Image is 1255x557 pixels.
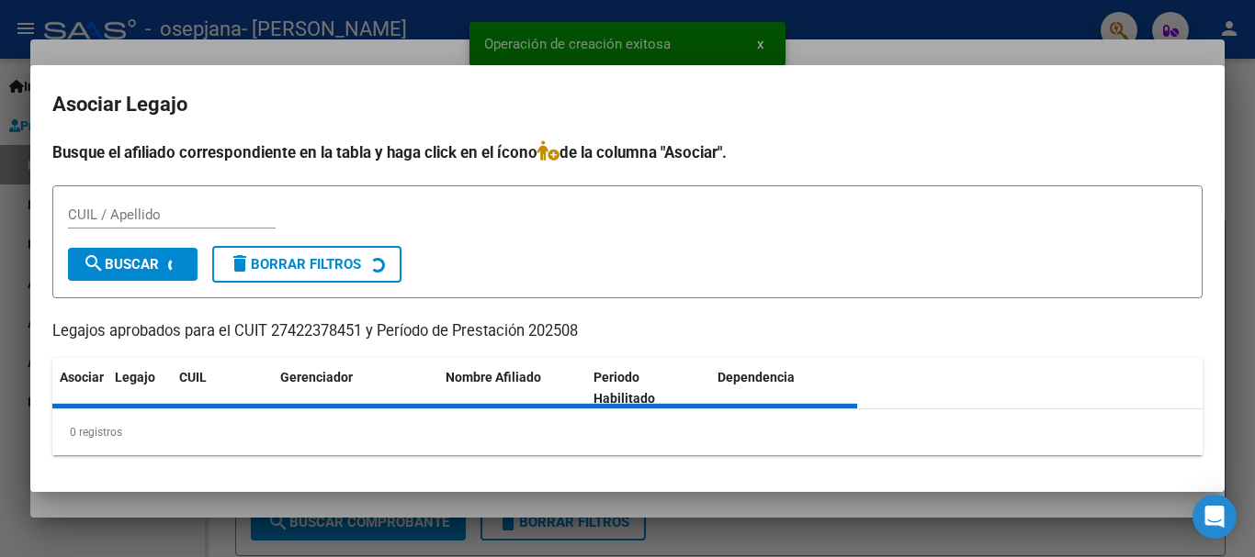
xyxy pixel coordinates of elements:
span: Buscar [83,256,159,273]
p: Legajos aprobados para el CUIT 27422378451 y Período de Prestación 202508 [52,320,1203,343]
datatable-header-cell: Legajo [107,358,172,418]
datatable-header-cell: Dependencia [710,358,858,418]
div: Open Intercom Messenger [1193,495,1237,539]
mat-icon: search [83,252,105,274]
h2: Asociar Legajo [52,87,1203,122]
datatable-header-cell: Gerenciador [273,358,438,418]
button: Buscar [68,248,198,281]
datatable-header-cell: CUIL [172,358,273,418]
span: Nombre Afiliado [446,370,541,384]
mat-icon: delete [229,252,251,274]
span: Asociar [60,370,104,384]
h4: Busque el afiliado correspondiente en la tabla y haga click en el ícono de la columna "Asociar". [52,140,1203,164]
div: 0 registros [52,409,1203,455]
datatable-header-cell: Periodo Habilitado [586,358,710,418]
span: Periodo Habilitado [594,370,655,406]
span: Legajo [115,370,155,384]
span: CUIL [179,370,207,384]
button: Borrar Filtros [212,246,401,283]
datatable-header-cell: Asociar [52,358,107,418]
span: Dependencia [718,370,795,384]
datatable-header-cell: Nombre Afiliado [438,358,586,418]
span: Gerenciador [280,370,353,384]
span: Borrar Filtros [229,256,361,273]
